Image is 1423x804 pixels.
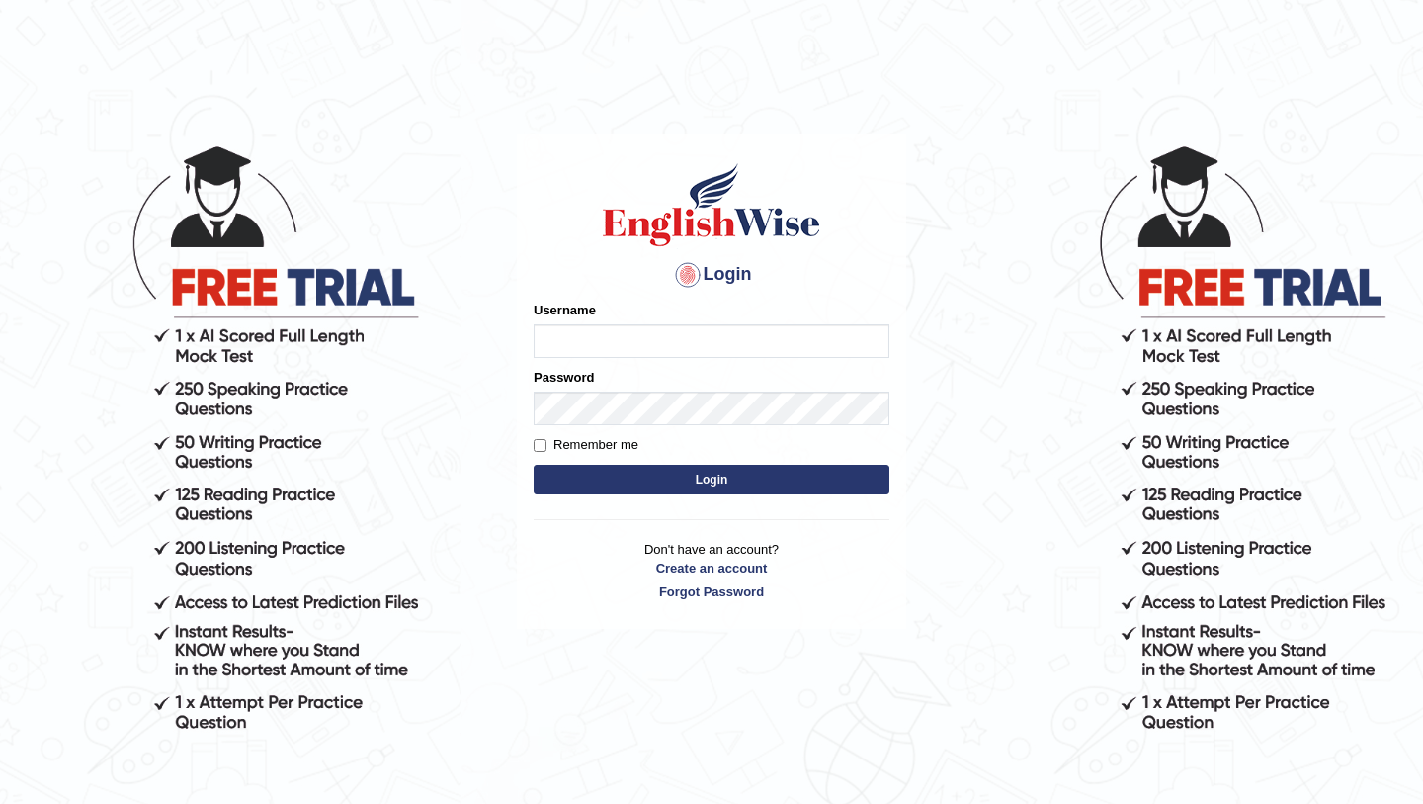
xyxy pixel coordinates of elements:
[534,559,889,578] a: Create an account
[534,439,546,452] input: Remember me
[534,465,889,494] button: Login
[534,435,638,455] label: Remember me
[534,540,889,601] p: Don't have an account?
[534,368,594,387] label: Password
[534,301,596,319] label: Username
[534,259,889,291] h4: Login
[534,582,889,601] a: Forgot Password
[599,160,824,249] img: Logo of English Wise sign in for intelligent practice with AI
